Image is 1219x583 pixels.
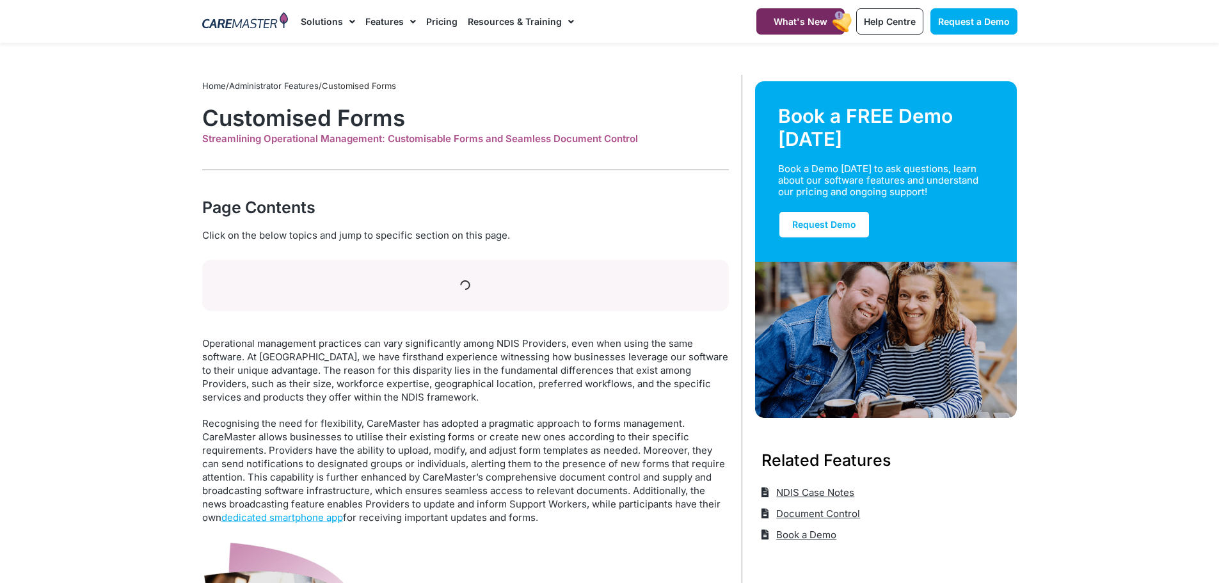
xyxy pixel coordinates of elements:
div: Streamlining Operational Management: Customisable Forms and Seamless Document Control [202,133,729,145]
a: Document Control [761,503,861,524]
p: Operational management practices can vary significantly among NDIS Providers, even when using the... [202,337,729,404]
span: What's New [774,16,827,27]
a: dedicated smartphone app [221,511,343,523]
span: / / [202,81,396,91]
h1: Customised Forms [202,104,729,131]
a: Request Demo [778,211,870,239]
img: Support Worker and NDIS Participant out for a coffee. [755,262,1017,418]
span: Document Control [773,503,860,524]
a: Help Centre [856,8,923,35]
div: Book a Demo [DATE] to ask questions, learn about our software features and understand our pricing... [778,163,979,198]
div: Book a FREE Demo [DATE] [778,104,994,150]
div: Page Contents [202,196,729,219]
h3: Related Features [761,449,1011,472]
span: Help Centre [864,16,916,27]
span: NDIS Case Notes [773,482,854,503]
a: Book a Demo [761,524,837,545]
span: Book a Demo [773,524,836,545]
span: Customised Forms [322,81,396,91]
a: Home [202,81,226,91]
img: CareMaster Logo [202,12,289,31]
a: What's New [756,8,845,35]
p: Recognising the need for flexibility, CareMaster has adopted a pragmatic approach to forms manage... [202,417,729,524]
a: Administrator Features [229,81,319,91]
span: Request a Demo [938,16,1010,27]
a: NDIS Case Notes [761,482,855,503]
span: Request Demo [792,219,856,230]
a: Request a Demo [930,8,1017,35]
div: Click on the below topics and jump to specific section on this page. [202,228,729,243]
